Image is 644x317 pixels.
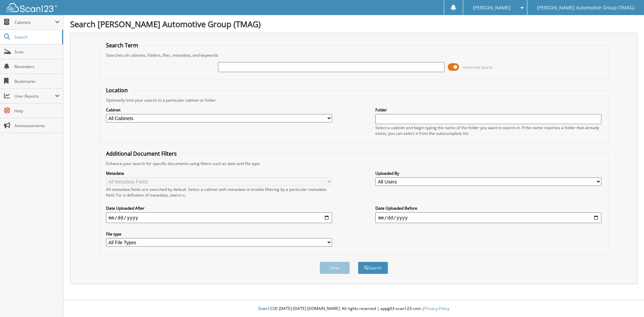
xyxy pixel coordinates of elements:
[375,107,601,113] label: Folder
[358,262,388,274] button: Search
[375,170,601,176] label: Uploaded By
[463,65,493,70] span: Advanced Search
[14,34,59,40] span: Search
[103,97,605,103] div: Optionally limit your search to a particular cabinet or folder
[7,3,57,12] img: scan123-logo-white.svg
[537,6,634,10] span: [PERSON_NAME] Automotive Group (TMAG)
[103,87,131,94] legend: Location
[103,161,605,166] div: Enhance your search for specific documents using filters such as date and file type.
[70,18,637,30] h1: Search [PERSON_NAME] Automotive Group (TMAG)
[375,212,601,223] input: end
[14,93,55,99] span: User Reports
[63,301,644,317] div: © [DATE]-[DATE] [DOMAIN_NAME]. All rights reserved | appg03-scan123-com |
[14,108,60,114] span: Help
[258,306,274,311] span: Scan123
[103,42,142,49] legend: Search Term
[14,123,60,128] span: Announcements
[106,170,332,176] label: Metadata
[14,49,60,55] span: Scan
[424,306,449,311] a: Privacy Policy
[14,78,60,84] span: Bookmarks
[320,262,350,274] button: Clear
[106,107,332,113] label: Cabinet
[375,205,601,211] label: Date Uploaded Before
[473,6,511,10] span: [PERSON_NAME]
[103,52,605,58] div: Searches all cabinets, folders, files, metadata, and keywords
[106,187,332,198] div: All metadata fields are searched by default. Select a cabinet with metadata to enable filtering b...
[375,125,601,136] div: Select a cabinet and begin typing the name of the folder you want to search in. If the name match...
[106,212,332,223] input: start
[14,64,60,69] span: Reminders
[14,19,55,25] span: Cabinets
[106,205,332,211] label: Date Uploaded After
[103,150,180,157] legend: Additional Document Filters
[106,231,332,237] label: File type
[176,192,185,198] a: here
